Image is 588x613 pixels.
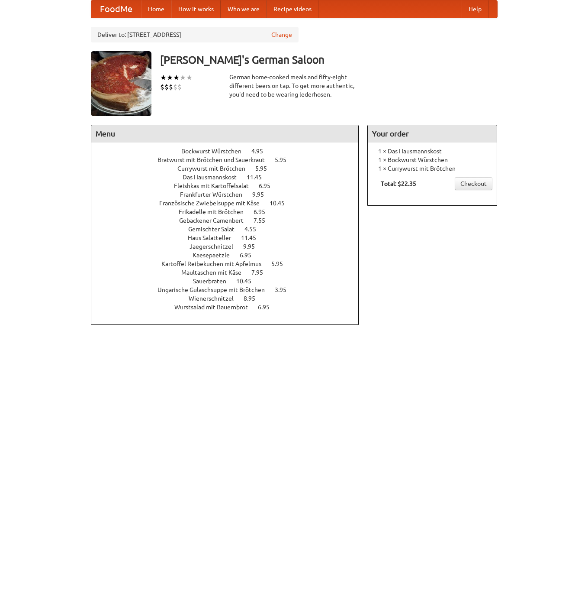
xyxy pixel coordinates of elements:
a: Frankfurter Würstchen 9.95 [180,191,280,198]
span: 8.95 [244,295,264,302]
h4: Menu [91,125,359,143]
li: $ [177,82,182,92]
span: Maultaschen mit Käse [181,269,250,276]
a: Sauerbraten 10.45 [193,278,267,285]
a: Recipe videos [267,0,318,18]
a: Haus Salatteller 11.45 [188,234,272,241]
span: 10.45 [270,200,293,207]
span: 9.95 [252,191,273,198]
li: ★ [186,73,193,82]
span: 10.45 [236,278,260,285]
div: German home-cooked meals and fifty-eight different beers on tap. To get more authentic, you'd nee... [229,73,359,99]
span: Kaesepaetzle [193,252,238,259]
a: How it works [171,0,221,18]
span: Bratwurst mit Brötchen und Sauerkraut [157,156,273,163]
a: Jaegerschnitzel 9.95 [190,243,271,250]
li: ★ [167,73,173,82]
span: Bockwurst Würstchen [181,148,250,155]
div: Deliver to: [STREET_ADDRESS] [91,27,299,42]
span: Wienerschnitzel [189,295,242,302]
span: Fleishkas mit Kartoffelsalat [174,182,257,189]
span: 5.95 [255,165,276,172]
a: Checkout [455,177,492,190]
li: $ [160,82,164,92]
img: angular.jpg [91,51,151,116]
span: Gebackener Camenbert [179,217,252,224]
a: Help [462,0,488,18]
span: 6.95 [258,304,278,311]
li: $ [164,82,169,92]
span: 6.95 [259,182,279,189]
b: Total: $22.35 [381,180,416,187]
span: 4.55 [244,226,265,233]
span: 11.45 [241,234,265,241]
span: 5.95 [271,260,292,267]
span: Wurstsalad mit Bauernbrot [174,304,257,311]
span: Frankfurter Würstchen [180,191,251,198]
a: Wienerschnitzel 8.95 [189,295,271,302]
span: 5.95 [275,156,295,163]
li: 1 × Das Hausmannskost [372,147,492,156]
a: Who we are [221,0,267,18]
span: 4.95 [251,148,272,155]
li: $ [173,82,177,92]
span: 7.95 [251,269,272,276]
span: Französische Zwiebelsuppe mit Käse [159,200,268,207]
a: Kartoffel Reibekuchen mit Apfelmus 5.95 [161,260,299,267]
a: Currywurst mit Brötchen 5.95 [177,165,283,172]
h4: Your order [368,125,497,143]
li: $ [169,82,173,92]
a: Ungarische Gulaschsuppe mit Brötchen 3.95 [157,286,302,293]
li: ★ [180,73,186,82]
a: Home [141,0,171,18]
span: Haus Salatteller [188,234,240,241]
a: FoodMe [91,0,141,18]
span: Ungarische Gulaschsuppe mit Brötchen [157,286,273,293]
a: Change [271,30,292,39]
span: 9.95 [243,243,263,250]
span: Das Hausmannskost [183,174,245,181]
a: Kaesepaetzle 6.95 [193,252,267,259]
span: Gemischter Salat [188,226,243,233]
a: Das Hausmannskost 11.45 [183,174,278,181]
span: Kartoffel Reibekuchen mit Apfelmus [161,260,270,267]
li: 1 × Bockwurst Würstchen [372,156,492,164]
a: Gemischter Salat 4.55 [188,226,272,233]
a: Frikadelle mit Brötchen 6.95 [179,208,281,215]
span: 11.45 [247,174,270,181]
span: Sauerbraten [193,278,235,285]
span: 7.55 [254,217,274,224]
li: ★ [160,73,167,82]
a: Wurstsalad mit Bauernbrot 6.95 [174,304,286,311]
a: Gebackener Camenbert 7.55 [179,217,281,224]
span: 3.95 [275,286,295,293]
a: Bratwurst mit Brötchen und Sauerkraut 5.95 [157,156,302,163]
span: 6.95 [240,252,260,259]
li: ★ [173,73,180,82]
span: Currywurst mit Brötchen [177,165,254,172]
a: Fleishkas mit Kartoffelsalat 6.95 [174,182,286,189]
a: Französische Zwiebelsuppe mit Käse 10.45 [159,200,301,207]
a: Maultaschen mit Käse 7.95 [181,269,279,276]
span: Frikadelle mit Brötchen [179,208,252,215]
span: 6.95 [254,208,274,215]
a: Bockwurst Würstchen 4.95 [181,148,279,155]
li: 1 × Currywurst mit Brötchen [372,164,492,173]
h3: [PERSON_NAME]'s German Saloon [160,51,498,68]
span: Jaegerschnitzel [190,243,242,250]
